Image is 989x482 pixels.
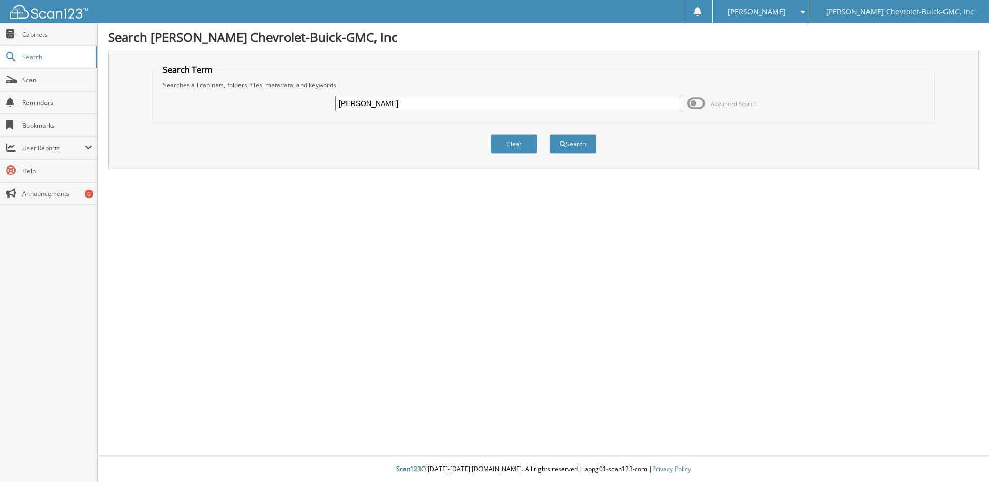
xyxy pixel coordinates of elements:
span: Search [22,53,91,62]
div: 6 [85,190,93,198]
span: [PERSON_NAME] [728,9,786,15]
button: Clear [491,134,537,154]
span: Scan [22,76,92,84]
span: User Reports [22,144,85,153]
span: Bookmarks [22,121,92,130]
span: Advanced Search [711,100,757,108]
div: © [DATE]-[DATE] [DOMAIN_NAME]. All rights reserved | appg01-scan123-com | [98,457,989,482]
img: scan123-logo-white.svg [10,5,88,19]
span: Help [22,167,92,175]
h1: Search [PERSON_NAME] Chevrolet-Buick-GMC, Inc [108,28,979,46]
a: Privacy Policy [652,464,691,473]
div: Searches all cabinets, folders, files, metadata, and keywords [158,81,929,89]
span: Cabinets [22,30,92,39]
span: [PERSON_NAME] Chevrolet-Buick-GMC, Inc [826,9,974,15]
iframe: Chat Widget [937,432,989,482]
button: Search [550,134,596,154]
span: Reminders [22,98,92,107]
legend: Search Term [158,64,218,76]
span: Scan123 [396,464,421,473]
span: Announcements [22,189,92,198]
